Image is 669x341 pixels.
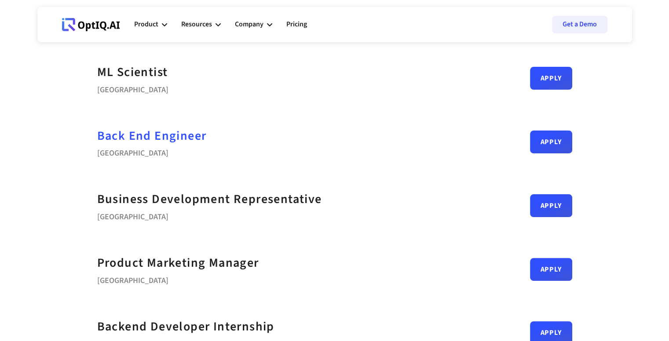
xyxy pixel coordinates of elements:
a: Get a Demo [552,16,607,33]
a: Apply [530,258,572,281]
a: Apply [530,67,572,90]
strong: Backend Developer Internship [97,318,274,335]
div: Product [134,18,158,30]
a: Back End Engineer [97,126,207,146]
div: [GEOGRAPHIC_DATA] [97,273,259,285]
a: Product Marketing Manager [97,253,259,273]
div: Product [134,11,167,38]
div: Company [235,18,263,30]
a: Backend Developer Internship [97,317,274,337]
div: Resources [181,11,221,38]
div: Resources [181,18,212,30]
div: [GEOGRAPHIC_DATA] [97,209,322,221]
div: [GEOGRAPHIC_DATA] [97,145,207,158]
div: Company [235,11,272,38]
a: Pricing [286,11,307,38]
a: Apply [530,131,572,153]
a: ML Scientist [97,62,168,82]
div: [GEOGRAPHIC_DATA] [97,82,168,94]
a: Apply [530,194,572,217]
a: Business Development Representative [97,189,322,209]
a: Webflow Homepage [62,11,120,38]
